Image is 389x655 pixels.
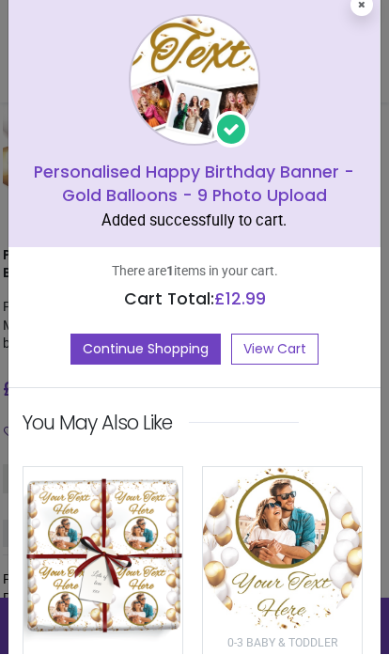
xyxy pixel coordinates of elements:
[23,263,366,282] p: There are items in your cart.
[23,468,182,649] img: image_512
[214,289,266,311] span: £
[203,468,362,631] img: image_512
[23,162,366,208] h5: Personalised Happy Birthday Banner - Gold Balloons - 9 Photo Upload
[129,15,260,147] img: image_1024
[226,289,266,311] span: 12.99
[23,410,172,437] p: You may also like
[231,335,319,366] a: View Cart
[23,289,366,312] h5: Cart Total:
[23,211,366,233] div: Added successfully to cart.
[166,264,174,279] b: 1
[70,335,221,366] button: Continue Shopping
